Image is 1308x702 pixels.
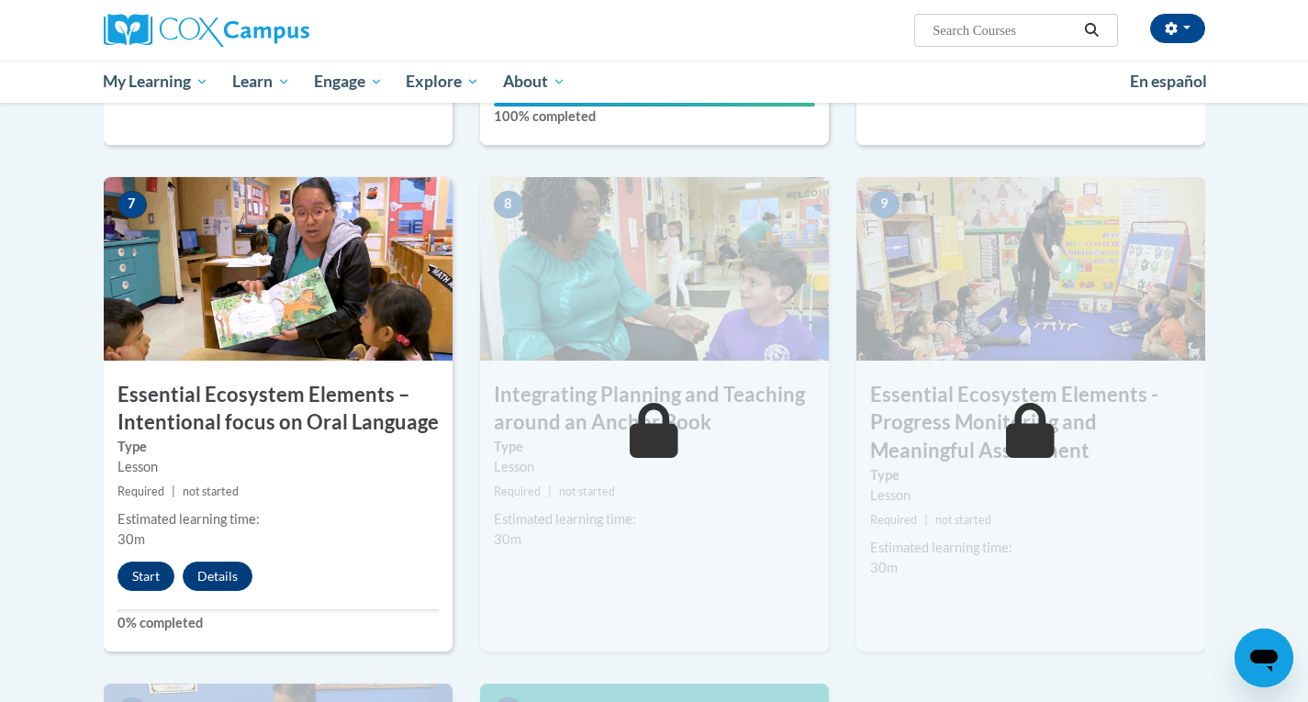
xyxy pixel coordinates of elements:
a: Engage [302,61,395,103]
div: Lesson [117,457,439,477]
img: Course Image [480,177,829,361]
span: not started [935,513,991,527]
label: 100% completed [494,106,815,127]
span: About [503,71,565,93]
img: Cox Campus [104,14,309,47]
div: Lesson [494,457,815,477]
span: Engage [314,71,383,93]
span: En español [1130,72,1207,91]
span: 30m [870,560,898,575]
a: My Learning [92,61,221,103]
label: Type [870,465,1191,485]
a: Learn [220,61,302,103]
span: 30m [117,531,145,547]
div: Main menu [76,61,1233,103]
div: Your progress [494,103,815,106]
button: Start [117,562,174,591]
span: My Learning [103,71,208,93]
span: 9 [870,191,900,218]
span: not started [559,485,615,498]
span: | [924,513,928,527]
span: | [172,485,175,498]
span: 8 [494,191,523,218]
div: Estimated learning time: [494,509,815,529]
h3: Integrating Planning and Teaching around an Anchor Book [480,381,829,438]
a: Cox Campus [104,14,453,47]
span: 7 [117,191,147,218]
img: Course Image [104,177,453,361]
button: Account Settings [1150,14,1205,43]
input: Search Courses [931,19,1078,41]
label: Type [117,437,439,457]
h3: Essential Ecosystem Elements - Progress Monitoring and Meaningful Assessment [856,381,1205,465]
span: Explore [406,71,479,93]
span: not started [183,485,239,498]
button: Search [1078,19,1105,41]
img: Course Image [856,177,1205,361]
span: Required [870,513,917,527]
a: En español [1118,62,1219,101]
label: 0% completed [117,613,439,633]
button: Details [183,562,252,591]
span: | [548,485,552,498]
a: Explore [394,61,491,103]
span: Required [494,485,541,498]
span: 30m [494,531,521,547]
span: Learn [232,71,290,93]
div: Lesson [870,485,1191,506]
a: About [491,61,577,103]
label: Type [494,437,815,457]
span: Required [117,485,164,498]
div: Estimated learning time: [117,509,439,529]
iframe: Button to launch messaging window [1235,629,1293,687]
h3: Essential Ecosystem Elements – Intentional focus on Oral Language [104,381,453,438]
div: Estimated learning time: [870,538,1191,558]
